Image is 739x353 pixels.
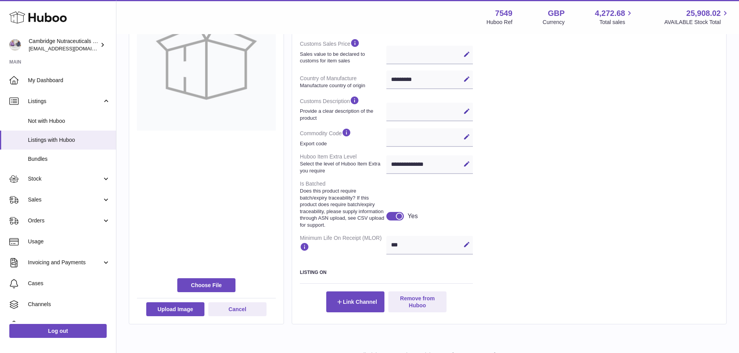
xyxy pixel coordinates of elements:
button: Cancel [208,302,267,316]
dt: Country of Manufacture [300,72,386,92]
button: Link Channel [326,291,384,312]
strong: GBP [548,8,564,19]
a: Log out [9,324,107,338]
strong: Manufacture country of origin [300,82,384,89]
dt: Customs Description [300,92,386,124]
strong: Export code [300,140,384,147]
dt: Minimum Life On Receipt (MLOR) [300,231,386,257]
span: Stock [28,175,102,183]
span: Listings with Huboo [28,136,110,144]
span: Invoicing and Payments [28,259,102,266]
span: 25,908.02 [686,8,721,19]
dt: Huboo Item Extra Level [300,150,386,177]
span: My Dashboard [28,77,110,84]
span: AVAILABLE Stock Total [664,19,730,26]
div: Huboo Ref [486,19,512,26]
span: Choose File [177,278,235,292]
span: Settings [28,322,110,329]
a: 25,908.02 AVAILABLE Stock Total [664,8,730,26]
img: internalAdmin-7549@internal.huboo.com [9,39,21,51]
div: Currency [543,19,565,26]
span: Total sales [599,19,634,26]
span: [EMAIL_ADDRESS][DOMAIN_NAME] [29,45,114,52]
a: 4,272.68 Total sales [595,8,634,26]
button: Remove from Huboo [388,291,447,312]
h3: Listing On [300,269,473,276]
dt: Is Batched [300,177,386,231]
span: Bundles [28,155,110,163]
strong: Select the level of Huboo Item Extra you require [300,160,384,174]
span: Cases [28,280,110,287]
strong: Sales value to be declared to customs for item sales [300,51,384,64]
div: Cambridge Nutraceuticals Ltd [29,38,99,52]
strong: 7549 [495,8,512,19]
span: 4,272.68 [595,8,625,19]
span: Channels [28,301,110,308]
span: Listings [28,98,102,105]
strong: Does this product require batch/expiry traceability? If this product does require batch/expiry tr... [300,188,384,228]
dt: Customs Sales Price [300,35,386,67]
span: Not with Huboo [28,117,110,125]
span: Sales [28,196,102,203]
span: Usage [28,238,110,245]
div: Yes [408,212,418,220]
span: Orders [28,217,102,224]
dt: Commodity Code [300,124,386,150]
strong: Provide a clear description of the product [300,108,384,121]
button: Upload Image [146,302,204,316]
